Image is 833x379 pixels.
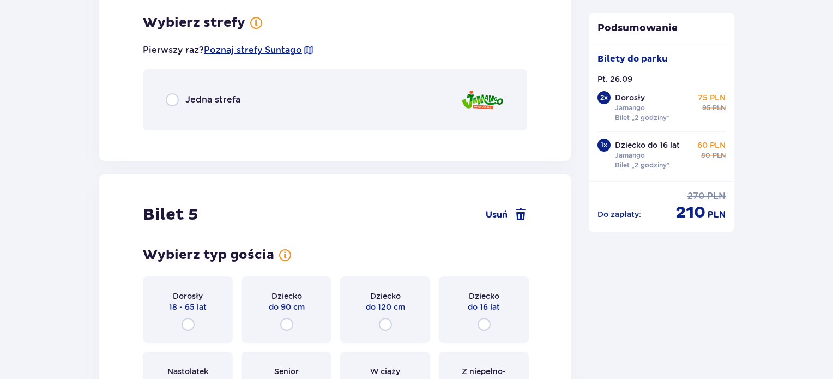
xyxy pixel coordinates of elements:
[697,140,726,151] p: 60 PLN
[269,302,305,312] p: do 90 cm
[597,74,632,85] p: Pt. 26.09
[597,91,611,104] div: 2 x
[713,151,726,160] p: PLN
[271,291,302,302] p: Dziecko
[169,302,207,312] p: 18 - 65 lat
[615,92,645,103] p: Dorosły
[708,209,726,221] p: PLN
[370,366,400,377] p: W ciąży
[143,44,314,56] p: Pierwszy raz?
[713,103,726,113] p: PLN
[185,94,240,106] p: Jedna strefa
[589,22,735,35] p: Podsumowanie
[486,209,508,221] span: Usuń
[615,140,680,151] p: Dziecko do 16 lat
[366,302,405,312] p: do 120 cm
[597,53,668,65] p: Bilety do parku
[707,190,726,202] p: PLN
[615,103,645,113] p: Jamango
[143,15,245,31] p: Wybierz strefy
[687,190,705,202] p: 270
[143,247,274,263] p: Wybierz typ gościa
[370,291,401,302] p: Dziecko
[274,366,299,377] p: Senior
[675,202,705,223] p: 210
[461,85,504,116] img: zone logo
[615,113,670,123] p: Bilet „2 godziny”
[615,151,645,160] p: Jamango
[469,291,499,302] p: Dziecko
[173,291,203,302] p: Dorosły
[701,151,710,160] p: 80
[143,204,198,225] p: Bilet 5
[698,92,726,103] p: 75 PLN
[167,366,208,377] p: Nastolatek
[468,302,500,312] p: do 16 lat
[702,103,710,113] p: 95
[486,208,527,221] a: Usuń
[597,139,611,152] div: 1 x
[204,44,302,56] a: Poznaj strefy Suntago
[597,209,641,220] p: Do zapłaty :
[615,160,670,170] p: Bilet „2 godziny”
